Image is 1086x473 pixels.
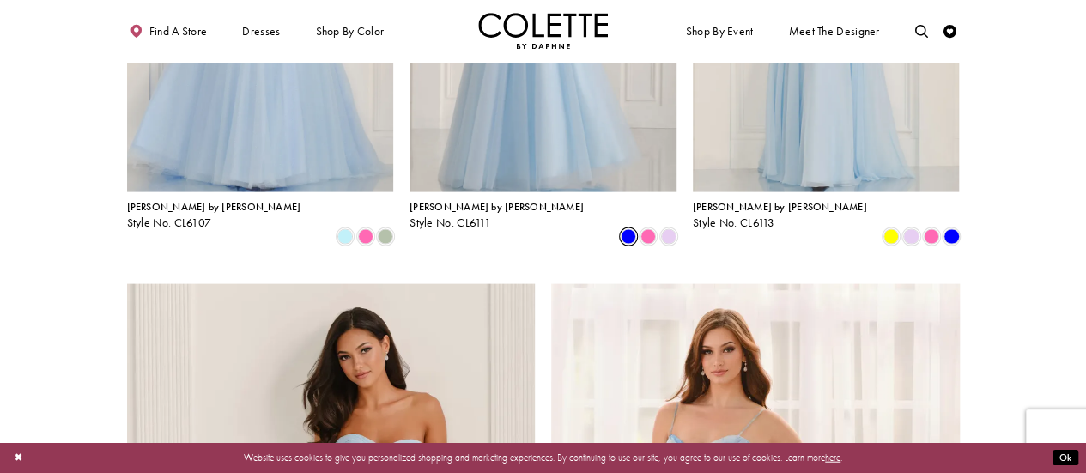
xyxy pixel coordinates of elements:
[621,229,636,245] i: Blue
[242,25,280,38] span: Dresses
[788,25,879,38] span: Meet the designer
[378,229,393,245] i: Sage
[786,13,883,49] a: Meet the designer
[883,229,899,245] i: Yellow
[410,202,584,229] div: Colette by Daphne Style No. CL6111
[149,25,208,38] span: Find a store
[683,13,756,49] span: Shop By Event
[478,13,609,49] img: Colette by Daphne
[661,229,676,245] i: Lilac
[127,215,212,230] span: Style No. CL6107
[410,215,491,230] span: Style No. CL6111
[912,13,931,49] a: Toggle search
[312,13,387,49] span: Shop by color
[315,25,384,38] span: Shop by color
[686,25,754,38] span: Shop By Event
[8,446,29,470] button: Close Dialog
[127,202,301,229] div: Colette by Daphne Style No. CL6107
[693,202,867,229] div: Colette by Daphne Style No. CL6113
[410,200,584,214] span: [PERSON_NAME] by [PERSON_NAME]
[358,229,373,245] i: Pink
[127,13,210,49] a: Find a store
[478,13,609,49] a: Visit Home Page
[239,13,283,49] span: Dresses
[640,229,656,245] i: Pink
[825,452,840,464] a: here
[337,229,353,245] i: Light Blue
[693,200,867,214] span: [PERSON_NAME] by [PERSON_NAME]
[940,13,960,49] a: Check Wishlist
[1053,450,1078,466] button: Submit Dialog
[94,449,992,466] p: Website uses cookies to give you personalized shopping and marketing experiences. By continuing t...
[127,200,301,214] span: [PERSON_NAME] by [PERSON_NAME]
[924,229,939,245] i: Pink
[693,215,775,230] span: Style No. CL6113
